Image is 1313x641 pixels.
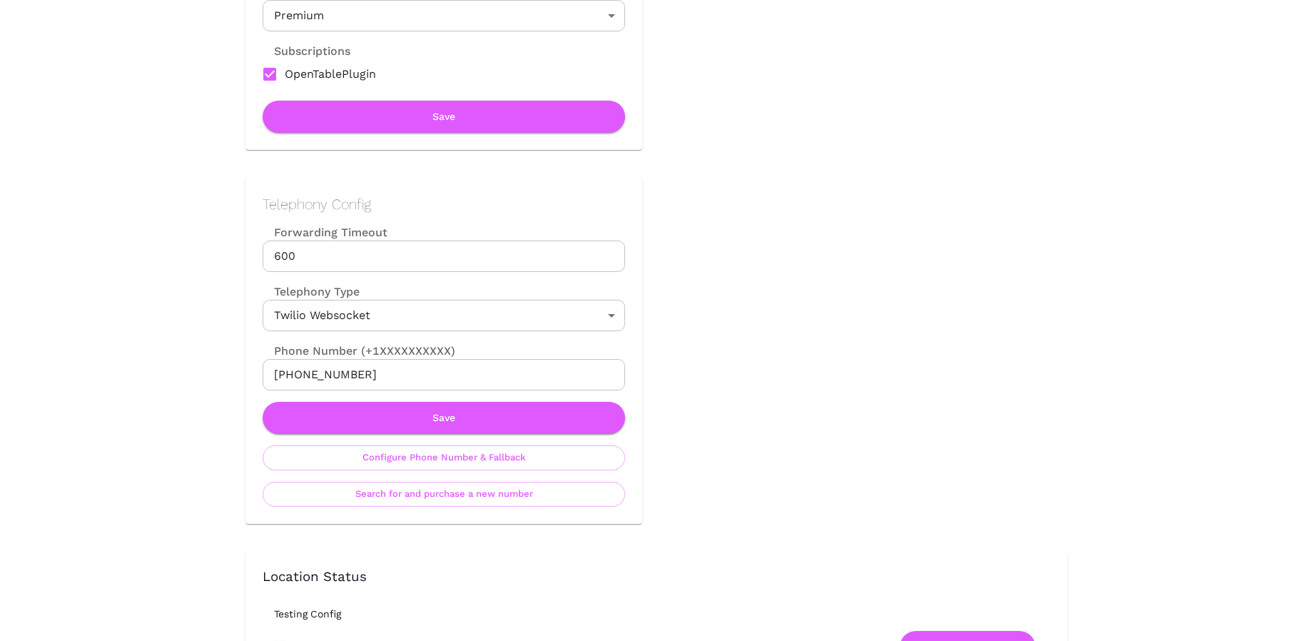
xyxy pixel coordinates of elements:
[285,66,376,83] span: OpenTablePlugin
[263,402,625,434] button: Save
[274,608,1062,620] h6: Testing Config
[263,224,625,241] label: Forwarding Timeout
[263,343,625,359] label: Phone Number (+1XXXXXXXXXX)
[263,101,625,133] button: Save
[263,570,1050,585] h3: Location Status
[263,283,360,300] label: Telephony Type
[263,445,625,470] button: Configure Phone Number & Fallback
[263,300,625,331] div: Twilio Websocket
[263,482,625,507] button: Search for and purchase a new number
[263,43,350,59] label: Subscriptions
[263,196,625,213] h2: Telephony Config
